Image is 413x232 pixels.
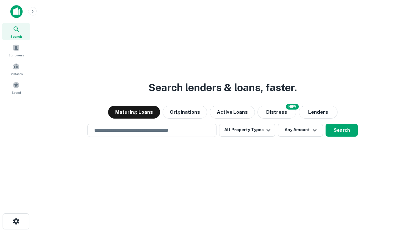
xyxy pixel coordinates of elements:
a: Contacts [2,60,30,78]
button: Maturing Loans [108,106,160,119]
button: All Property Types [219,124,275,137]
img: capitalize-icon.png [10,5,23,18]
a: Search [2,23,30,40]
div: NEW [286,104,299,110]
a: Saved [2,79,30,96]
button: Active Loans [210,106,255,119]
button: Originations [163,106,207,119]
span: Saved [12,90,21,95]
iframe: Chat Widget [381,180,413,211]
button: Any Amount [278,124,323,137]
button: Lenders [299,106,337,119]
button: Search [326,124,358,137]
span: Borrowers [8,53,24,58]
span: Contacts [10,71,23,76]
h3: Search lenders & loans, faster. [148,80,297,95]
a: Borrowers [2,42,30,59]
button: Search distressed loans with lien and other non-mortgage details. [257,106,296,119]
span: Search [10,34,22,39]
